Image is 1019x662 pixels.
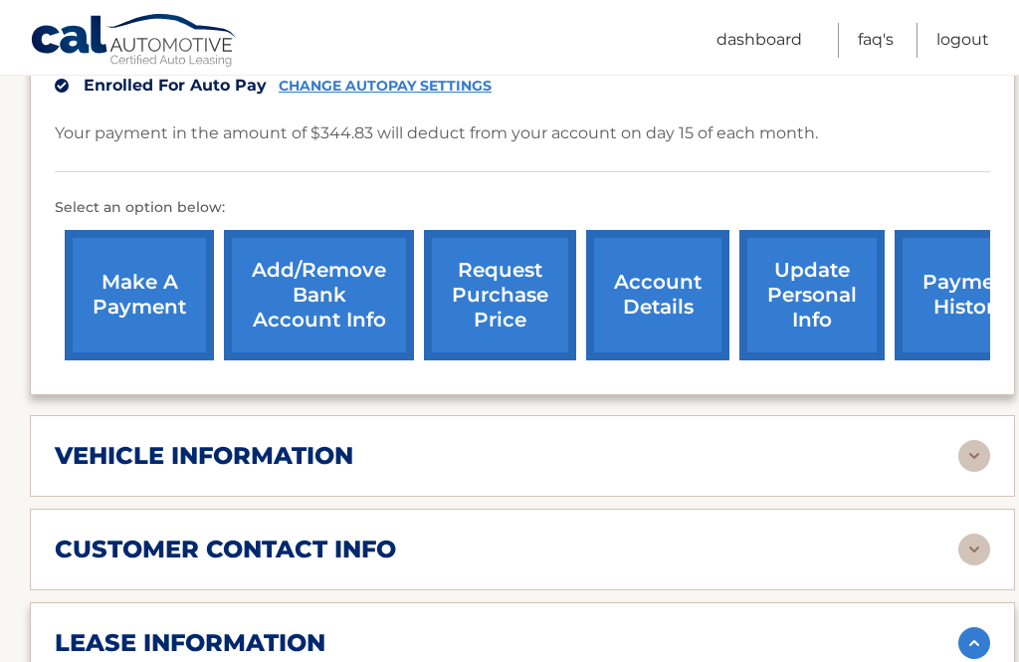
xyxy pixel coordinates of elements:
img: accordion-rest.svg [958,534,990,565]
img: accordion-active.svg [958,627,990,659]
a: Dashboard [716,23,802,58]
a: Cal Automotive [30,13,239,71]
a: request purchase price [424,230,576,360]
h2: customer contact info [55,535,396,564]
span: Enrolled For Auto Pay [84,76,267,95]
a: FAQ's [858,23,894,58]
img: check.svg [55,79,69,93]
a: update personal info [739,230,885,360]
a: account details [586,230,729,360]
a: Add/Remove bank account info [224,230,414,360]
a: CHANGE AUTOPAY SETTINGS [279,78,492,95]
img: accordion-rest.svg [958,440,990,472]
p: Select an option below: [55,196,990,220]
h2: vehicle information [55,441,353,471]
a: Logout [936,23,989,58]
a: make a payment [65,230,214,360]
p: Your payment in the amount of $344.83 will deduct from your account on day 15 of each month. [55,119,818,147]
h2: lease information [55,628,325,658]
